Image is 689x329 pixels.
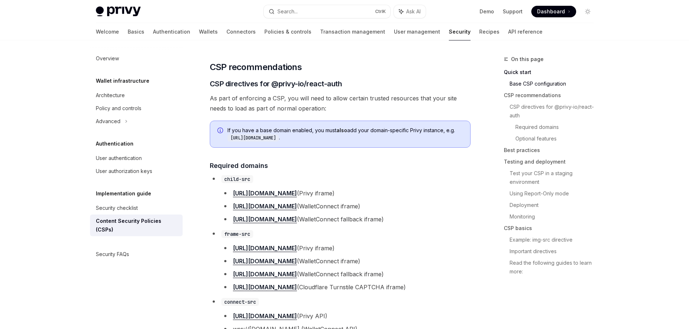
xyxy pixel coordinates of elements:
[264,5,390,18] button: Search...CtrlK
[504,222,599,234] a: CSP basics
[96,7,141,17] img: light logo
[233,283,297,291] a: [URL][DOMAIN_NAME]
[515,133,599,144] a: Optional features
[510,234,599,246] a: Example: img-src directive
[504,66,599,78] a: Quick start
[221,311,471,321] li: (Privy API)
[210,93,471,113] span: As part of enforcing a CSP, you will need to allow certain trusted resources that your site needs...
[510,246,599,257] a: Important directives
[264,23,311,40] a: Policies & controls
[221,214,471,224] li: (WalletConnect fallback iframe)
[515,121,599,133] a: Required domains
[394,5,426,18] button: Ask AI
[221,298,259,306] code: connect-src
[226,23,256,40] a: Connectors
[406,8,421,15] span: Ask AI
[233,244,297,252] a: [URL][DOMAIN_NAME]
[221,230,253,238] code: frame-src
[233,216,297,223] a: [URL][DOMAIN_NAME]
[221,201,471,211] li: (WalletConnect iframe)
[233,190,297,197] a: [URL][DOMAIN_NAME]
[582,6,594,17] button: Toggle dark mode
[480,8,494,15] a: Demo
[320,23,385,40] a: Transaction management
[96,77,149,85] h5: Wallet infrastructure
[210,61,302,73] span: CSP recommendations
[479,23,499,40] a: Recipes
[90,165,183,178] a: User authorization keys
[510,257,599,277] a: Read the following guides to learn more:
[199,23,218,40] a: Wallets
[90,102,183,115] a: Policy and controls
[96,139,133,148] h5: Authentication
[221,282,471,292] li: (Cloudflare Turnstile CAPTCHA iframe)
[510,101,599,121] a: CSP directives for @privy-io/react-auth
[90,152,183,165] a: User authentication
[531,6,576,17] a: Dashboard
[96,204,138,212] div: Security checklist
[90,202,183,215] a: Security checklist
[504,90,599,101] a: CSP recommendations
[233,203,297,210] a: [URL][DOMAIN_NAME]
[210,161,268,170] span: Required domains
[510,211,599,222] a: Monitoring
[221,175,253,183] code: child-src
[96,23,119,40] a: Welcome
[90,52,183,65] a: Overview
[221,243,471,253] li: (Privy iframe)
[336,127,347,133] strong: also
[153,23,190,40] a: Authentication
[90,215,183,236] a: Content Security Policies (CSPs)
[503,8,523,15] a: Support
[90,248,183,261] a: Security FAQs
[375,9,386,14] span: Ctrl K
[221,256,471,266] li: (WalletConnect iframe)
[96,167,152,176] div: User authorization keys
[96,250,129,259] div: Security FAQs
[96,117,120,126] div: Advanced
[128,23,144,40] a: Basics
[510,168,599,188] a: Test your CSP in a staging environment
[394,23,440,40] a: User management
[90,89,183,102] a: Architecture
[233,270,297,278] a: [URL][DOMAIN_NAME]
[233,257,297,265] a: [URL][DOMAIN_NAME]
[504,144,599,156] a: Best practices
[227,127,463,142] span: If you have a base domain enabled, you must add your domain-specific Privy instance, e.g. .
[96,104,141,113] div: Policy and controls
[511,55,544,64] span: On this page
[96,154,142,163] div: User authentication
[537,8,565,15] span: Dashboard
[96,91,125,100] div: Architecture
[96,217,178,234] div: Content Security Policies (CSPs)
[510,78,599,90] a: Base CSP configuration
[221,269,471,279] li: (WalletConnect fallback iframe)
[221,188,471,198] li: (Privy iframe)
[504,156,599,168] a: Testing and deployment
[508,23,543,40] a: API reference
[510,188,599,199] a: Using Report-Only mode
[96,189,151,198] h5: Implementation guide
[227,134,279,142] code: [URL][DOMAIN_NAME]
[233,312,297,320] a: [URL][DOMAIN_NAME]
[449,23,471,40] a: Security
[210,79,342,89] span: CSP directives for @privy-io/react-auth
[277,7,298,16] div: Search...
[510,199,599,211] a: Deployment
[217,127,225,135] svg: Info
[96,54,119,63] div: Overview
